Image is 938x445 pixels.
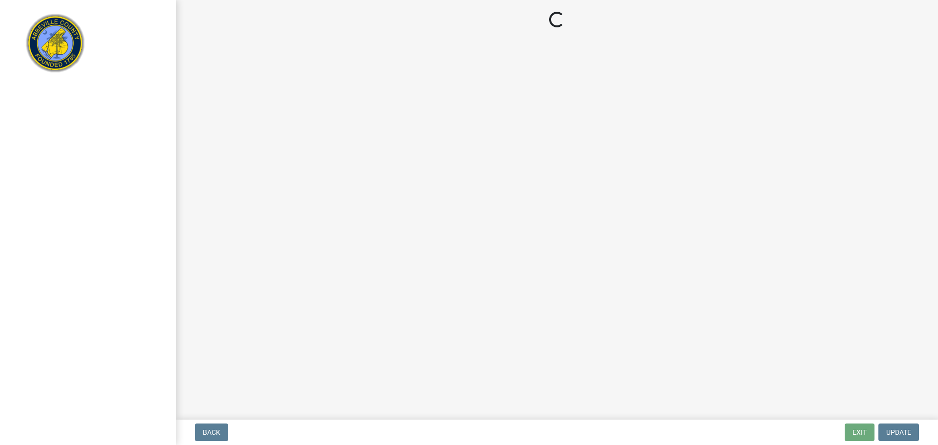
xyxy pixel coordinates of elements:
[20,10,91,82] img: Abbeville County, South Carolina
[195,424,228,441] button: Back
[886,428,911,436] span: Update
[203,428,220,436] span: Back
[845,424,874,441] button: Exit
[878,424,919,441] button: Update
